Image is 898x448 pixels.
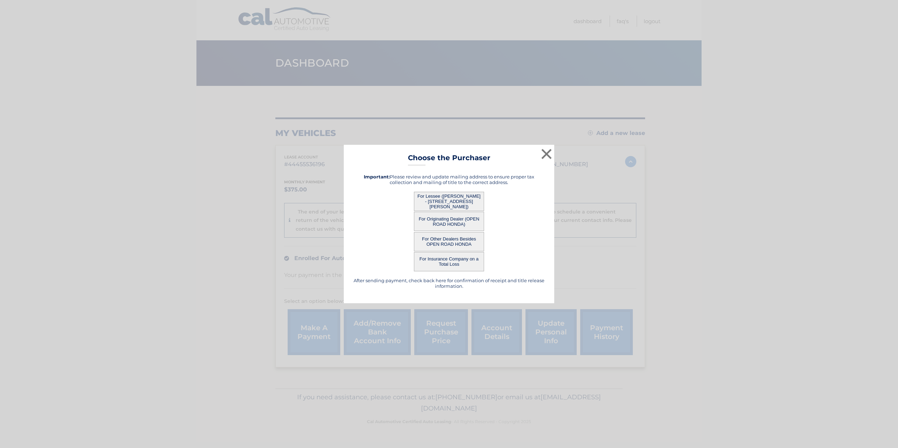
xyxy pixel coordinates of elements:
[353,174,545,185] h5: Please review and update mailing address to ensure proper tax collection and mailing of title to ...
[353,278,545,289] h5: After sending payment, check back here for confirmation of receipt and title release information.
[414,232,484,251] button: For Other Dealers Besides OPEN ROAD HONDA
[414,252,484,271] button: For Insurance Company on a Total Loss
[408,154,490,166] h3: Choose the Purchaser
[414,212,484,231] button: For Originating Dealer (OPEN ROAD HONDA)
[414,192,484,211] button: For Lessee ([PERSON_NAME] - [STREET_ADDRESS][PERSON_NAME])
[540,147,554,161] button: ×
[364,174,390,179] strong: Important:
